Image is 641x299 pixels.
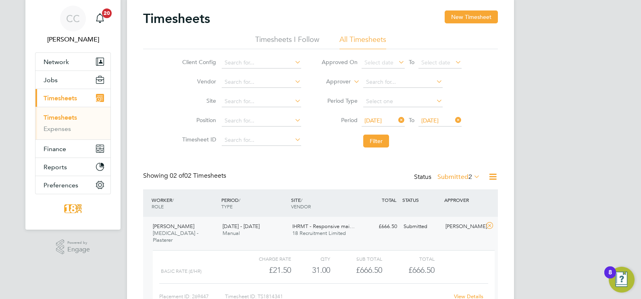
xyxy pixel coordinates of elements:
[222,96,301,107] input: Search for...
[180,136,216,143] label: Timesheet ID
[152,203,164,210] span: ROLE
[406,57,417,67] span: To
[445,10,498,23] button: New Timesheet
[363,135,389,147] button: Filter
[321,58,358,66] label: Approved On
[321,97,358,104] label: Period Type
[67,246,90,253] span: Engage
[35,158,110,176] button: Reports
[339,35,386,49] li: All Timesheets
[172,197,174,203] span: /
[363,77,443,88] input: Search for...
[442,193,484,207] div: APPROVER
[62,202,84,215] img: 18rec-logo-retina.png
[44,76,58,84] span: Jobs
[301,197,302,203] span: /
[608,272,612,283] div: 8
[44,58,69,66] span: Network
[35,89,110,107] button: Timesheets
[421,59,450,66] span: Select date
[56,239,90,255] a: Powered byEngage
[406,115,417,125] span: To
[408,265,435,275] span: £666.50
[153,223,194,230] span: [PERSON_NAME]
[292,223,355,230] span: IHRMT - Responsive mai…
[400,193,442,207] div: STATUS
[44,114,77,121] a: Timesheets
[180,58,216,66] label: Client Config
[35,176,110,194] button: Preferences
[364,117,382,124] span: [DATE]
[222,57,301,69] input: Search for...
[35,71,110,89] button: Jobs
[223,230,240,237] span: Manual
[421,117,439,124] span: [DATE]
[358,220,400,233] div: £666.50
[44,145,66,153] span: Finance
[437,173,480,181] label: Submitted
[314,78,351,86] label: Approver
[153,230,198,243] span: [MEDICAL_DATA] - Plasterer
[609,267,635,293] button: Open Resource Center, 8 new notifications
[170,172,184,180] span: 02 of
[66,13,80,24] span: CC
[321,116,358,124] label: Period
[44,181,78,189] span: Preferences
[255,35,319,49] li: Timesheets I Follow
[221,203,233,210] span: TYPE
[143,10,210,27] h2: Timesheets
[292,230,346,237] span: 18 Recruitment Limited
[442,220,484,233] div: [PERSON_NAME]
[382,254,434,264] div: Total
[102,8,112,18] span: 20
[44,94,77,102] span: Timesheets
[400,220,442,233] div: Submitted
[180,78,216,85] label: Vendor
[291,203,311,210] span: VENDOR
[223,223,260,230] span: [DATE] - [DATE]
[468,173,472,181] span: 2
[67,239,90,246] span: Powered by
[35,107,110,139] div: Timesheets
[291,254,330,264] div: QTY
[222,135,301,146] input: Search for...
[44,163,67,171] span: Reports
[382,197,396,203] span: TOTAL
[35,202,111,215] a: Go to home page
[222,115,301,127] input: Search for...
[35,6,111,44] a: CC[PERSON_NAME]
[35,53,110,71] button: Network
[44,125,71,133] a: Expenses
[222,77,301,88] input: Search for...
[289,193,359,214] div: SITE
[363,96,443,107] input: Select one
[239,197,240,203] span: /
[239,254,291,264] div: Charge rate
[239,264,291,277] div: £21.50
[180,116,216,124] label: Position
[330,254,382,264] div: Sub Total
[150,193,219,214] div: WORKER
[143,172,228,180] div: Showing
[180,97,216,104] label: Site
[92,6,108,31] a: 20
[414,172,482,183] div: Status
[219,193,289,214] div: PERIOD
[330,264,382,277] div: £666.50
[35,140,110,158] button: Finance
[170,172,226,180] span: 02 Timesheets
[291,264,330,277] div: 31.00
[35,35,111,44] span: Chloe Crayden
[161,268,202,274] span: Basic Rate (£/HR)
[364,59,393,66] span: Select date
